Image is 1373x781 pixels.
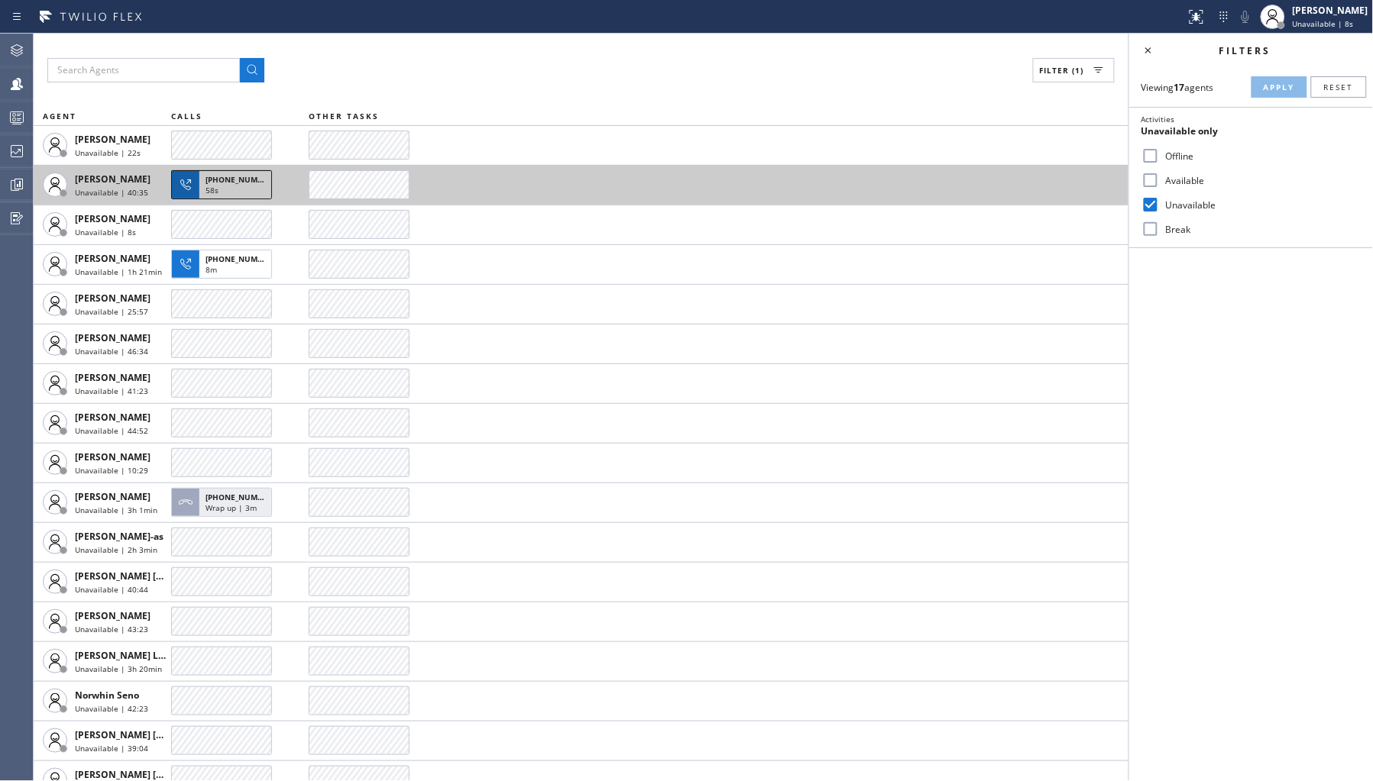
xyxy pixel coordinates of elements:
span: [PERSON_NAME] [75,173,151,186]
span: Unavailable | 10:29 [75,465,148,476]
button: [PHONE_NUMBER]58s [171,166,277,204]
button: Filter (1) [1033,58,1115,82]
span: [PERSON_NAME] [75,212,151,225]
span: [PERSON_NAME]-as [75,530,164,543]
span: [PHONE_NUMBER] [206,174,275,185]
div: Activities [1141,114,1361,124]
button: Reset [1311,76,1367,98]
span: [PERSON_NAME] [75,252,151,265]
span: Filter (1) [1040,65,1084,76]
span: Reset [1324,82,1354,92]
span: OTHER TASKS [309,111,379,121]
span: Norwhin Seno [75,689,139,702]
span: Unavailable | 8s [75,227,136,237]
span: [PERSON_NAME] Ledelbeth [PERSON_NAME] [75,649,277,662]
span: [PERSON_NAME] [75,331,151,344]
span: [PERSON_NAME] [PERSON_NAME] [75,768,228,781]
span: [PERSON_NAME] [75,292,151,305]
span: Apply [1264,82,1295,92]
input: Search Agents [47,58,240,82]
span: [PERSON_NAME] [75,411,151,424]
button: [PHONE_NUMBER]Wrap up | 3m [171,483,277,521]
span: Unavailable | 2h 3min [75,544,157,555]
span: [PERSON_NAME] [PERSON_NAME] [75,570,228,583]
span: 58s [206,185,219,195]
button: Mute [1235,6,1256,27]
span: Unavailable | 44:52 [75,425,148,436]
span: Unavailable | 1h 21min [75,266,162,277]
span: Unavailable | 40:44 [75,584,148,595]
span: Unavailable | 46:34 [75,346,148,357]
span: Unavailable | 3h 1min [75,505,157,515]
label: Available [1160,174,1361,187]
span: [PHONE_NUMBER] [206,253,275,264]
span: [PERSON_NAME] [75,371,151,384]
span: [PHONE_NUMBER] [206,492,275,502]
span: Unavailable | 22s [75,147,141,158]
span: [PERSON_NAME] [75,133,151,146]
span: Unavailable | 43:23 [75,624,148,634]
span: Unavailable | 42:23 [75,703,148,714]
span: [PERSON_NAME] [PERSON_NAME] [75,728,228,741]
label: Offline [1160,150,1361,163]
span: Unavailable | 40:35 [75,187,148,198]
span: Unavailable | 39:04 [75,743,148,754]
span: Unavailable | 3h 20min [75,663,162,674]
div: [PERSON_NAME] [1293,4,1368,17]
span: Unavailable | 8s [1293,18,1354,29]
span: Filters [1219,44,1271,57]
span: Unavailable | 41:23 [75,386,148,396]
button: Apply [1252,76,1307,98]
span: [PERSON_NAME] [75,609,151,622]
label: Unavailable [1160,198,1361,211]
span: [PERSON_NAME] [75,450,151,463]
span: Unavailable only [1141,124,1219,137]
label: Break [1160,223,1361,236]
span: CALLS [171,111,202,121]
span: 8m [206,264,217,275]
button: [PHONE_NUMBER]8m [171,245,277,283]
span: Unavailable | 25:57 [75,306,148,317]
span: Wrap up | 3m [206,502,257,513]
span: AGENT [43,111,76,121]
span: [PERSON_NAME] [75,490,151,503]
span: Viewing agents [1141,81,1214,94]
strong: 17 [1174,81,1185,94]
